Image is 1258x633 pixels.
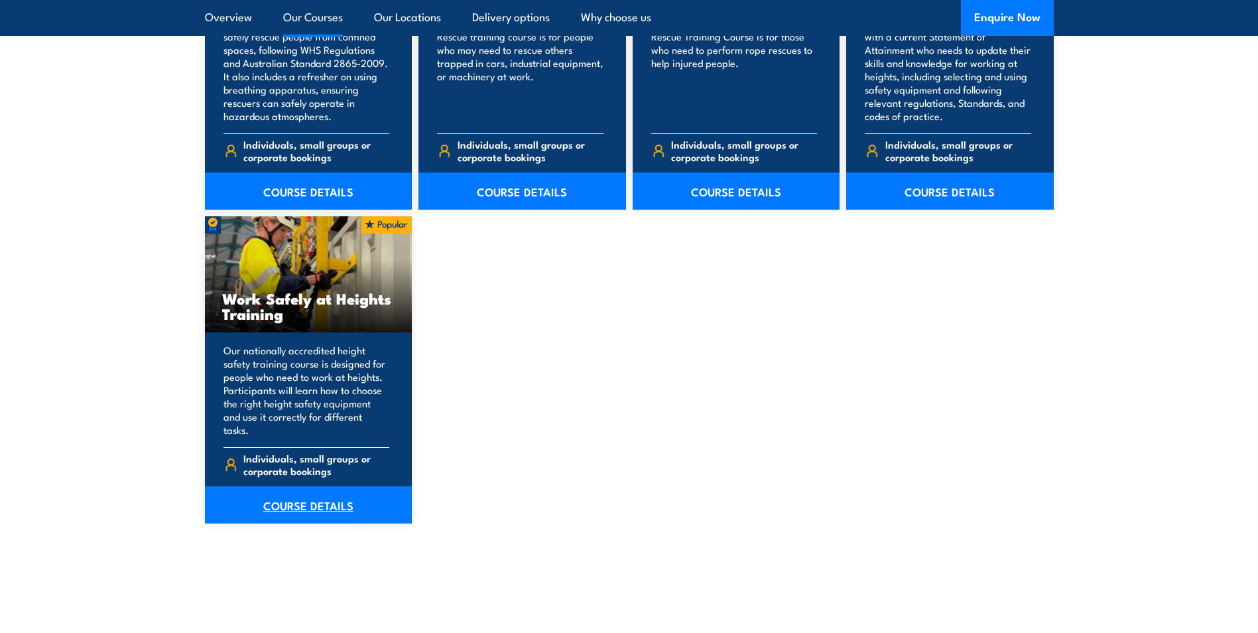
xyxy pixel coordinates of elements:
p: Our nationally accredited Road Crash Rescue training course is for people who may need to rescue ... [437,17,603,123]
span: Individuals, small groups or corporate bookings [885,138,1031,163]
span: Individuals, small groups or corporate bookings [243,138,389,163]
span: Individuals, small groups or corporate bookings [458,138,603,163]
p: Our nationally accredited height safety training course is designed for people who need to work a... [223,344,390,437]
p: This course teaches your team how to safely rescue people from confined spaces, following WHS Reg... [223,17,390,123]
a: COURSE DETAILS [205,486,412,524]
span: Individuals, small groups or corporate bookings [671,138,817,163]
a: COURSE DETAILS [205,173,412,210]
span: Individuals, small groups or corporate bookings [243,452,389,477]
a: COURSE DETAILS [633,173,840,210]
a: COURSE DETAILS [846,173,1054,210]
a: COURSE DETAILS [418,173,626,210]
p: This refresher course is for anyone with a current Statement of Attainment who needs to update th... [865,17,1031,123]
h3: Work Safely at Heights Training [222,291,395,321]
p: Our nationally accredited Vertical Rescue Training Course is for those who need to perform rope r... [651,17,818,123]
